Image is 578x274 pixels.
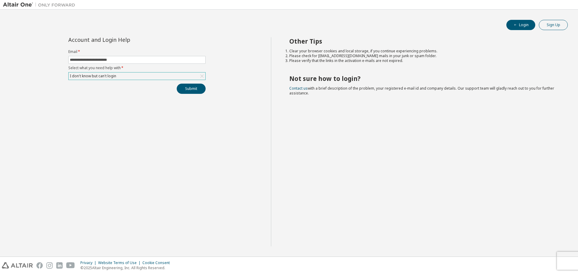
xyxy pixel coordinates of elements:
div: I don't know but can't login [69,73,117,79]
li: Clear your browser cookies and local storage, if you continue experiencing problems. [289,49,557,54]
label: Select what you need help with [68,66,206,70]
button: Login [506,20,535,30]
h2: Not sure how to login? [289,75,557,82]
div: Account and Login Help [68,37,178,42]
img: instagram.svg [46,262,53,269]
img: facebook.svg [36,262,43,269]
p: © 2025 Altair Engineering, Inc. All Rights Reserved. [80,265,173,270]
li: Please verify that the links in the activation e-mails are not expired. [289,58,557,63]
img: altair_logo.svg [2,262,33,269]
div: Website Terms of Use [98,260,142,265]
img: Altair One [3,2,78,8]
div: Privacy [80,260,98,265]
a: Contact us [289,86,308,91]
h2: Other Tips [289,37,557,45]
div: I don't know but can't login [69,72,205,80]
button: Sign Up [539,20,568,30]
button: Submit [177,84,206,94]
img: linkedin.svg [56,262,63,269]
div: Cookie Consent [142,260,173,265]
img: youtube.svg [66,262,75,269]
li: Please check for [EMAIL_ADDRESS][DOMAIN_NAME] mails in your junk or spam folder. [289,54,557,58]
span: with a brief description of the problem, your registered e-mail id and company details. Our suppo... [289,86,554,96]
label: Email [68,49,206,54]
